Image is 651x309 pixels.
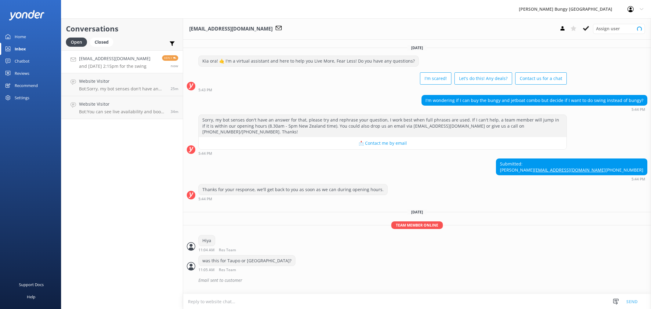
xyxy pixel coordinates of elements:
strong: 5:44 PM [198,197,212,201]
span: 11:34am 17-Aug-2025 (UTC +12:00) Pacific/Auckland [171,86,178,91]
div: Closed [90,38,113,47]
div: Sorry, my bot senses don't have an answer for that, please try and rephrase your question, I work... [199,115,566,137]
button: 📩 Contact me by email [199,137,566,149]
p: and [DATE] 2:15pm for the swing [79,64,150,69]
strong: 5:44 PM [198,152,212,155]
a: [EMAIL_ADDRESS][DOMAIN_NAME] [534,167,606,173]
div: Hiya [199,235,215,246]
img: yonder-white-logo.png [9,10,44,20]
div: Email sent to customer [198,275,647,285]
div: Help [27,291,35,303]
div: I'm wondering if I can buy the bungy and jetboat combo but decide if I want to do swing instead o... [422,95,647,106]
strong: 11:04 AM [198,248,215,252]
div: Inbox [15,43,26,55]
div: Assign User [593,24,645,34]
div: was this for Taupo or [GEOGRAPHIC_DATA]? [199,256,295,266]
button: I'm scared! [420,72,451,85]
span: Team member online [391,221,443,229]
a: [EMAIL_ADDRESS][DOMAIN_NAME]and [DATE] 2:15pm for the swingReplynow [61,50,183,73]
span: 11:25am 17-Aug-2025 (UTC +12:00) Pacific/Auckland [171,109,178,114]
h2: Conversations [66,23,178,35]
a: Website VisitorBot:Sorry, my bot senses don't have an answer for that, please try and rephrase yo... [61,73,183,96]
div: Thanks for your response, we'll get back to you as soon as we can during opening hours. [199,184,387,195]
div: 05:44pm 10-Aug-2025 (UTC +12:00) Pacific/Auckland [198,151,567,155]
h4: Website Visitor [79,101,166,107]
div: 05:44pm 10-Aug-2025 (UTC +12:00) Pacific/Auckland [198,197,388,201]
strong: 11:05 AM [198,268,215,272]
div: Support Docs [19,278,44,291]
p: Bot: Sorry, my bot senses don't have an answer for that, please try and rephrase your question, I... [79,86,166,92]
h4: Website Visitor [79,78,166,85]
div: 05:44pm 10-Aug-2025 (UTC +12:00) Pacific/Auckland [421,107,647,111]
a: Open [66,38,90,45]
button: Let's do this! Any deals? [454,72,512,85]
h4: [EMAIL_ADDRESS][DOMAIN_NAME] [79,55,150,62]
strong: 5:44 PM [631,177,645,181]
h3: [EMAIL_ADDRESS][DOMAIN_NAME] [189,25,273,33]
div: Kia ora! 🤙 I'm a virtual assistant and here to help you Live More, Fear Less! Do you have any que... [199,56,418,66]
span: Res Team [219,268,236,272]
button: Contact us for a chat [515,72,567,85]
div: Settings [15,92,29,104]
span: 11:59am 17-Aug-2025 (UTC +12:00) Pacific/Auckland [171,63,178,68]
div: Home [15,31,26,43]
a: Website VisitorBot:You can see live availability and book all of our experiences online at [URL][... [61,96,183,119]
p: Bot: You can see live availability and book all of our experiences online at [URL][DOMAIN_NAME]. ... [79,109,166,115]
strong: 5:43 PM [198,88,212,92]
strong: 5:44 PM [631,108,645,111]
div: 11:04am 11-Aug-2025 (UTC +12:00) Pacific/Auckland [198,248,256,252]
div: 2025-08-10T23:08:22.778 [187,275,647,285]
div: Open [66,38,87,47]
span: Res Team [219,248,236,252]
div: 05:43pm 10-Aug-2025 (UTC +12:00) Pacific/Auckland [198,88,567,92]
a: Closed [90,38,116,45]
span: Reply [162,55,178,61]
div: 05:44pm 10-Aug-2025 (UTC +12:00) Pacific/Auckland [496,177,647,181]
div: Submitted: [PERSON_NAME] [PHONE_NUMBER] [496,159,647,175]
span: Assign user [596,25,620,32]
span: [DATE] [407,209,427,215]
div: Recommend [15,79,38,92]
div: Reviews [15,67,29,79]
div: 11:05am 11-Aug-2025 (UTC +12:00) Pacific/Auckland [198,267,295,272]
div: Chatbot [15,55,30,67]
span: [DATE] [407,45,427,50]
